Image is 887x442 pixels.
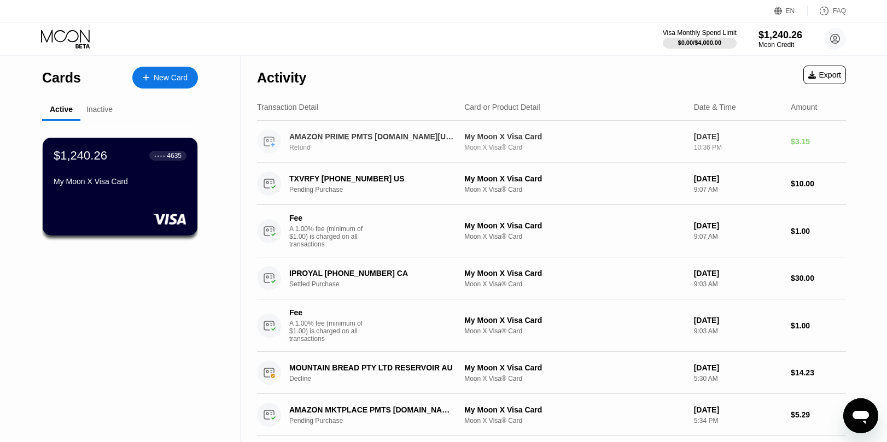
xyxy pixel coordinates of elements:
[289,132,456,141] div: AMAZON PRIME PMTS [DOMAIN_NAME][URL]
[464,221,685,230] div: My Moon X Visa Card
[808,70,841,79] div: Export
[758,30,802,41] div: $1,240.26
[86,105,113,114] div: Inactive
[808,5,846,16] div: FAQ
[257,121,846,163] div: AMAZON PRIME PMTS [DOMAIN_NAME][URL]RefundMy Moon X Visa CardMoon X Visa® Card[DATE]10:36 PM$3.15
[257,70,306,86] div: Activity
[464,174,685,183] div: My Moon X Visa Card
[257,299,846,352] div: FeeA 1.00% fee (minimum of $1.00) is charged on all transactionsMy Moon X Visa CardMoon X Visa® C...
[694,316,782,325] div: [DATE]
[154,154,165,157] div: ● ● ● ●
[678,39,722,46] div: $0.00 / $4,000.00
[694,269,782,278] div: [DATE]
[289,174,456,183] div: TXVRFY [PHONE_NUMBER] US
[464,417,685,425] div: Moon X Visa® Card
[464,144,685,151] div: Moon X Visa® Card
[791,227,846,235] div: $1.00
[694,280,782,288] div: 9:03 AM
[791,274,846,282] div: $30.00
[663,29,737,49] div: Visa Monthly Spend Limit$0.00/$4,000.00
[257,163,846,205] div: TXVRFY [PHONE_NUMBER] USPending PurchaseMy Moon X Visa CardMoon X Visa® Card[DATE]9:07 AM$10.00
[464,132,685,141] div: My Moon X Visa Card
[694,417,782,425] div: 5:34 PM
[464,269,685,278] div: My Moon X Visa Card
[791,410,846,419] div: $5.29
[289,280,468,288] div: Settled Purchase
[464,405,685,414] div: My Moon X Visa Card
[289,269,456,278] div: IPROYAL [PHONE_NUMBER] CA
[289,225,371,248] div: A 1.00% fee (minimum of $1.00) is charged on all transactions
[42,70,81,86] div: Cards
[464,316,685,325] div: My Moon X Visa Card
[694,132,782,141] div: [DATE]
[289,144,468,151] div: Refund
[54,149,107,163] div: $1,240.26
[289,214,366,222] div: Fee
[257,352,846,394] div: MOUNTAIN BREAD PTY LTD RESERVOIR AUDeclineMy Moon X Visa CardMoon X Visa® Card[DATE]5:30 AM$14.23
[257,394,846,436] div: AMAZON MKTPLACE PMTS [DOMAIN_NAME][URL]Pending PurchaseMy Moon X Visa CardMoon X Visa® Card[DATE]...
[464,186,685,193] div: Moon X Visa® Card
[791,103,817,111] div: Amount
[803,66,846,84] div: Export
[257,205,846,257] div: FeeA 1.00% fee (minimum of $1.00) is charged on all transactionsMy Moon X Visa CardMoon X Visa® C...
[464,103,540,111] div: Card or Product Detail
[167,152,182,160] div: 4635
[694,103,736,111] div: Date & Time
[257,257,846,299] div: IPROYAL [PHONE_NUMBER] CASettled PurchaseMy Moon X Visa CardMoon X Visa® Card[DATE]9:03 AM$30.00
[694,144,782,151] div: 10:36 PM
[774,5,808,16] div: EN
[464,363,685,372] div: My Moon X Visa Card
[289,308,366,317] div: Fee
[289,186,468,193] div: Pending Purchase
[464,280,685,288] div: Moon X Visa® Card
[289,405,456,414] div: AMAZON MKTPLACE PMTS [DOMAIN_NAME][URL]
[694,327,782,335] div: 9:03 AM
[833,7,846,15] div: FAQ
[54,177,186,186] div: My Moon X Visa Card
[786,7,795,15] div: EN
[663,29,737,37] div: Visa Monthly Spend Limit
[694,405,782,414] div: [DATE]
[791,179,846,188] div: $10.00
[132,67,198,89] div: New Card
[154,73,188,82] div: New Card
[43,138,197,235] div: $1,240.26● ● ● ●4635My Moon X Visa Card
[694,375,782,382] div: 5:30 AM
[257,103,318,111] div: Transaction Detail
[289,375,468,382] div: Decline
[289,363,456,372] div: MOUNTAIN BREAD PTY LTD RESERVOIR AU
[464,375,685,382] div: Moon X Visa® Card
[694,174,782,183] div: [DATE]
[791,321,846,330] div: $1.00
[50,105,73,114] div: Active
[694,221,782,230] div: [DATE]
[289,417,468,425] div: Pending Purchase
[464,327,685,335] div: Moon X Visa® Card
[694,363,782,372] div: [DATE]
[694,233,782,240] div: 9:07 AM
[758,41,802,49] div: Moon Credit
[791,137,846,146] div: $3.15
[464,233,685,240] div: Moon X Visa® Card
[694,186,782,193] div: 9:07 AM
[758,30,802,49] div: $1,240.26Moon Credit
[843,398,878,433] iframe: Button to launch messaging window
[289,320,371,343] div: A 1.00% fee (minimum of $1.00) is charged on all transactions
[791,368,846,377] div: $14.23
